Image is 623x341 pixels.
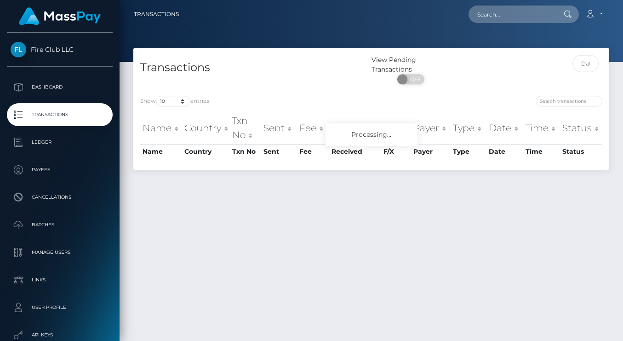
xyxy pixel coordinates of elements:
[7,241,113,264] a: Manage Users
[372,55,451,74] div: View Pending Transactions
[381,112,411,144] th: F/X
[7,186,113,209] a: Cancellations
[536,96,602,106] input: Search transactions
[7,103,113,126] a: Transactions
[297,144,329,159] th: Fee
[7,45,113,54] span: Fire Club LLC
[381,144,411,159] th: F/X
[451,112,486,144] th: Type
[140,60,365,76] h4: Transactions
[523,144,560,159] th: Time
[523,112,560,144] th: Time
[11,246,109,259] p: Manage Users
[411,144,450,159] th: Payer
[11,163,109,177] p: Payees
[261,144,297,159] th: Sent
[19,7,101,25] img: MassPay Logo
[326,123,417,146] div: Processing...
[140,112,182,144] th: Name
[486,144,523,159] th: Date
[11,42,26,57] img: Fire Club LLC
[451,144,486,159] th: Type
[7,76,113,99] a: Dashboard
[182,112,230,144] th: Country
[402,74,425,84] span: OFF
[11,301,109,314] p: User Profile
[560,112,602,144] th: Status
[182,144,230,159] th: Country
[156,96,190,106] select: Showentries
[297,112,329,144] th: Fee
[11,273,109,287] p: Links
[140,144,182,159] th: Name
[7,158,113,181] a: Payees
[329,112,381,144] th: Received
[7,213,113,236] a: Batches
[230,112,261,144] th: Txn No
[140,96,209,106] label: Show entries
[7,268,113,291] a: Links
[572,55,599,72] input: Date filter
[11,190,109,204] p: Cancellations
[11,218,109,232] p: Batches
[560,144,602,159] th: Status
[11,135,109,149] p: Ledger
[230,144,261,159] th: Txn No
[469,6,555,23] input: Search...
[11,80,109,94] p: Dashboard
[411,112,450,144] th: Payer
[261,112,297,144] th: Sent
[11,108,109,122] p: Transactions
[329,144,381,159] th: Received
[486,112,523,144] th: Date
[7,131,113,154] a: Ledger
[7,296,113,319] a: User Profile
[134,5,179,24] a: Transactions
